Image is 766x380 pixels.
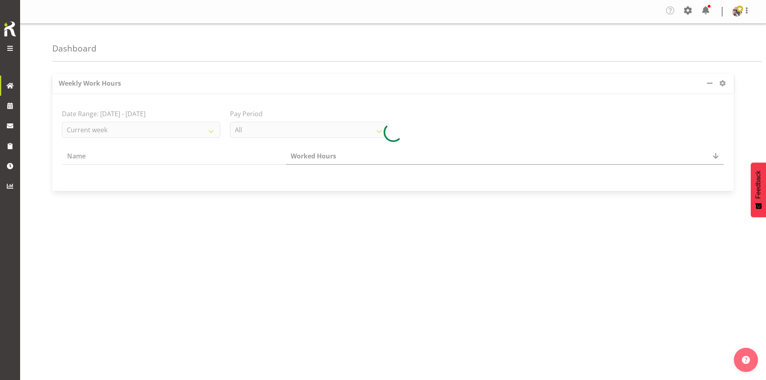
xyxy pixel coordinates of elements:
[742,356,750,364] img: help-xxl-2.png
[732,7,742,16] img: shaun-dalgetty840549a0c8df28bbc325279ea0715bbc.png
[52,44,97,53] h4: Dashboard
[2,20,18,38] img: Rosterit icon logo
[755,170,762,199] span: Feedback
[751,162,766,217] button: Feedback - Show survey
